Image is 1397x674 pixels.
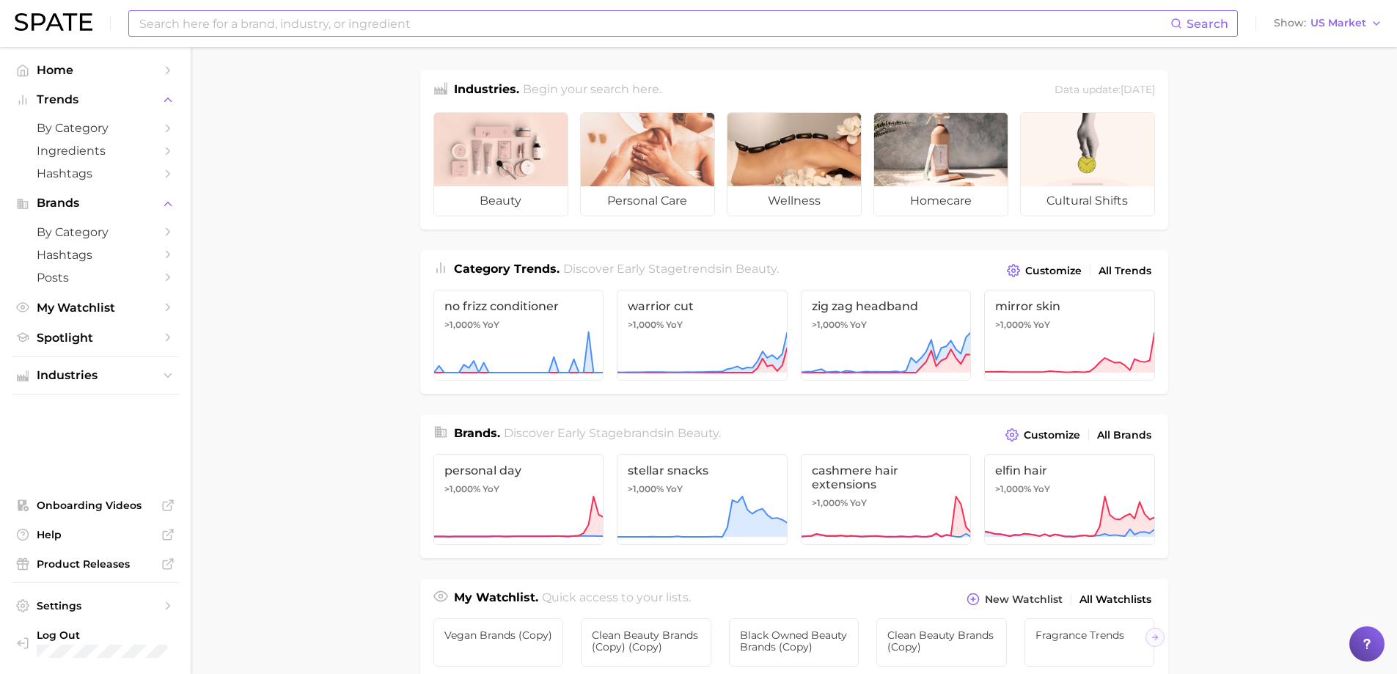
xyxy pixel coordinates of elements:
[617,290,788,381] a: warrior cut>1,000% YoY
[617,454,788,545] a: stellar snacks>1,000% YoY
[628,319,664,330] span: >1,000%
[37,599,154,612] span: Settings
[963,589,1066,609] button: New Watchlist
[812,497,848,508] span: >1,000%
[37,629,202,642] span: Log Out
[887,629,996,653] span: Clean Beauty Brands (copy)
[563,262,779,276] span: Discover Early Stage trends in .
[12,365,179,387] button: Industries
[727,112,862,216] a: wellness
[37,93,154,106] span: Trends
[1099,265,1151,277] span: All Trends
[542,589,691,609] h2: Quick access to your lists.
[12,162,179,185] a: Hashtags
[727,186,861,216] span: wellness
[984,454,1155,545] a: elfin hair>1,000% YoY
[812,464,961,491] span: cashmere hair extensions
[37,331,154,345] span: Spotlight
[1076,590,1155,609] a: All Watchlists
[666,319,683,331] span: YoY
[12,117,179,139] a: by Category
[37,248,154,262] span: Hashtags
[995,299,1144,313] span: mirror skin
[444,464,593,477] span: personal day
[37,121,154,135] span: by Category
[1035,629,1144,641] span: Fragrance Trends
[1187,17,1228,31] span: Search
[12,553,179,575] a: Product Releases
[729,618,859,667] a: Black Owned Beauty Brands (copy)
[876,618,1007,667] a: Clean Beauty Brands (copy)
[873,112,1008,216] a: homecare
[581,186,714,216] span: personal care
[444,483,480,494] span: >1,000%
[581,618,711,667] a: Clean Beauty Brands (copy) (copy)
[37,166,154,180] span: Hashtags
[433,454,604,545] a: personal day>1,000% YoY
[12,494,179,516] a: Onboarding Videos
[985,593,1063,606] span: New Watchlist
[812,299,961,313] span: zig zag headband
[433,112,568,216] a: beauty
[1033,319,1050,331] span: YoY
[1024,618,1155,667] a: Fragrance Trends
[1270,14,1386,33] button: ShowUS Market
[12,595,179,617] a: Settings
[433,290,604,381] a: no frizz conditioner>1,000% YoY
[15,13,92,31] img: SPATE
[628,299,777,313] span: warrior cut
[736,262,777,276] span: beauty
[801,290,972,381] a: zig zag headband>1,000% YoY
[12,192,179,214] button: Brands
[1274,19,1306,27] span: Show
[12,624,179,662] a: Log out. Currently logged in with e-mail jenine.guerriero@givaudan.com.
[666,483,683,495] span: YoY
[12,266,179,289] a: Posts
[12,59,179,81] a: Home
[12,524,179,546] a: Help
[454,262,560,276] span: Category Trends .
[995,483,1031,494] span: >1,000%
[1002,425,1083,445] button: Customize
[37,369,154,382] span: Industries
[37,557,154,571] span: Product Releases
[37,197,154,210] span: Brands
[874,186,1008,216] span: homecare
[1093,425,1155,445] a: All Brands
[444,299,593,313] span: no frizz conditioner
[628,483,664,494] span: >1,000%
[995,464,1144,477] span: elfin hair
[1024,429,1080,442] span: Customize
[434,186,568,216] span: beauty
[1055,81,1155,100] div: Data update: [DATE]
[37,225,154,239] span: by Category
[1310,19,1366,27] span: US Market
[812,319,848,330] span: >1,000%
[37,63,154,77] span: Home
[37,499,154,512] span: Onboarding Videos
[433,618,564,667] a: vegan brands (copy)
[1021,186,1154,216] span: cultural shifts
[1020,112,1155,216] a: cultural shifts
[1145,628,1165,647] button: Scroll Right
[1033,483,1050,495] span: YoY
[37,528,154,541] span: Help
[580,112,715,216] a: personal care
[523,81,661,100] h2: Begin your search here.
[12,221,179,243] a: by Category
[444,319,480,330] span: >1,000%
[850,319,867,331] span: YoY
[1097,429,1151,442] span: All Brands
[628,464,777,477] span: stellar snacks
[995,319,1031,330] span: >1,000%
[12,243,179,266] a: Hashtags
[850,497,867,509] span: YoY
[37,271,154,285] span: Posts
[454,81,519,100] h1: Industries.
[984,290,1155,381] a: mirror skin>1,000% YoY
[444,629,553,641] span: vegan brands (copy)
[12,139,179,162] a: Ingredients
[1003,260,1085,281] button: Customize
[12,89,179,111] button: Trends
[592,629,700,653] span: Clean Beauty Brands (copy) (copy)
